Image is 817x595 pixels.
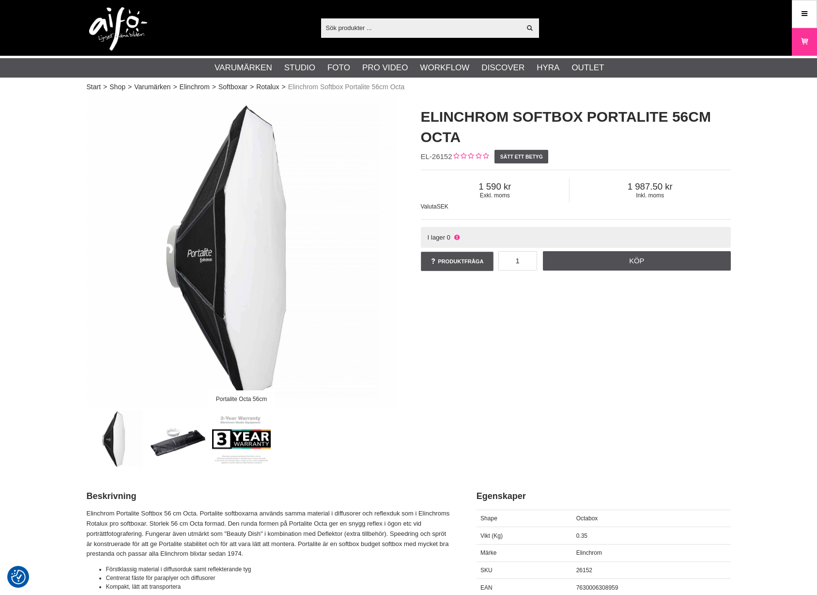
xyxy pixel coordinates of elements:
a: Outlet [571,62,604,74]
span: Inkl. moms [570,192,730,199]
h1: Elinchrom Softbox Portalite 56cm Octa [421,107,731,147]
li: Centrerat fäste för paraplyer och diffusorer [106,574,452,582]
a: Sätt ett betyg [494,150,548,163]
span: > [212,82,216,92]
a: Produktfråga [421,252,493,271]
img: Elinchrom 3 year Warranty [212,410,271,468]
span: 1 590 [421,181,570,192]
a: Discover [481,62,524,74]
span: Elinchrom Softbox Portalite 56cm Octa [288,82,404,92]
span: > [250,82,254,92]
span: EAN [480,584,493,591]
a: Pro Video [362,62,408,74]
a: Workflow [420,62,469,74]
span: SEK [437,203,448,210]
p: Elinchrom Portalite Softbox 56 cm Octa. Portalite softboxarna används samma material i diffusorer... [87,509,452,559]
a: Foto [327,62,350,74]
img: Portalite Octa 56cm [87,97,397,407]
span: Shape [480,515,497,522]
a: Varumärken [134,82,170,92]
span: I lager [427,234,445,241]
span: 0 [447,234,450,241]
span: 1 987.50 [570,181,730,192]
span: Vikt (Kg) [480,532,503,539]
span: > [103,82,107,92]
div: Kundbetyg: 0 [452,152,489,162]
img: Levereras med fodral [150,410,208,468]
span: Valuta [421,203,437,210]
span: 0.35 [576,532,587,539]
span: Exkl. moms [421,192,570,199]
i: Ej i lager [453,234,461,241]
div: Portalite Octa 56cm [208,390,275,407]
img: Portalite Octa 56cm [87,410,146,468]
span: > [173,82,177,92]
li: Kompakt, lätt att transportera [106,582,452,591]
span: Elinchrom [576,549,602,556]
a: Rotalux [256,82,279,92]
span: 7630006308959 [576,584,618,591]
img: logo.png [89,7,147,51]
h2: Beskrivning [87,490,452,502]
li: Förstklassig material i diffusorduk samt reflekterande tyg [106,565,452,574]
a: Varumärken [215,62,272,74]
span: EL-26152 [421,152,452,161]
a: Shop [109,82,125,92]
span: Octabox [576,515,598,522]
input: Sök produkter ... [321,20,521,35]
a: Hyra [537,62,559,74]
span: Märke [480,549,496,556]
a: Softboxar [218,82,247,92]
button: Samtyckesinställningar [11,568,26,586]
span: > [128,82,132,92]
span: SKU [480,567,493,574]
a: Start [87,82,101,92]
span: > [282,82,286,92]
a: Elinchrom [180,82,210,92]
h2: Egenskaper [477,490,731,502]
a: Studio [284,62,315,74]
a: Köp [543,251,731,271]
img: Revisit consent button [11,570,26,584]
span: 26152 [576,567,592,574]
